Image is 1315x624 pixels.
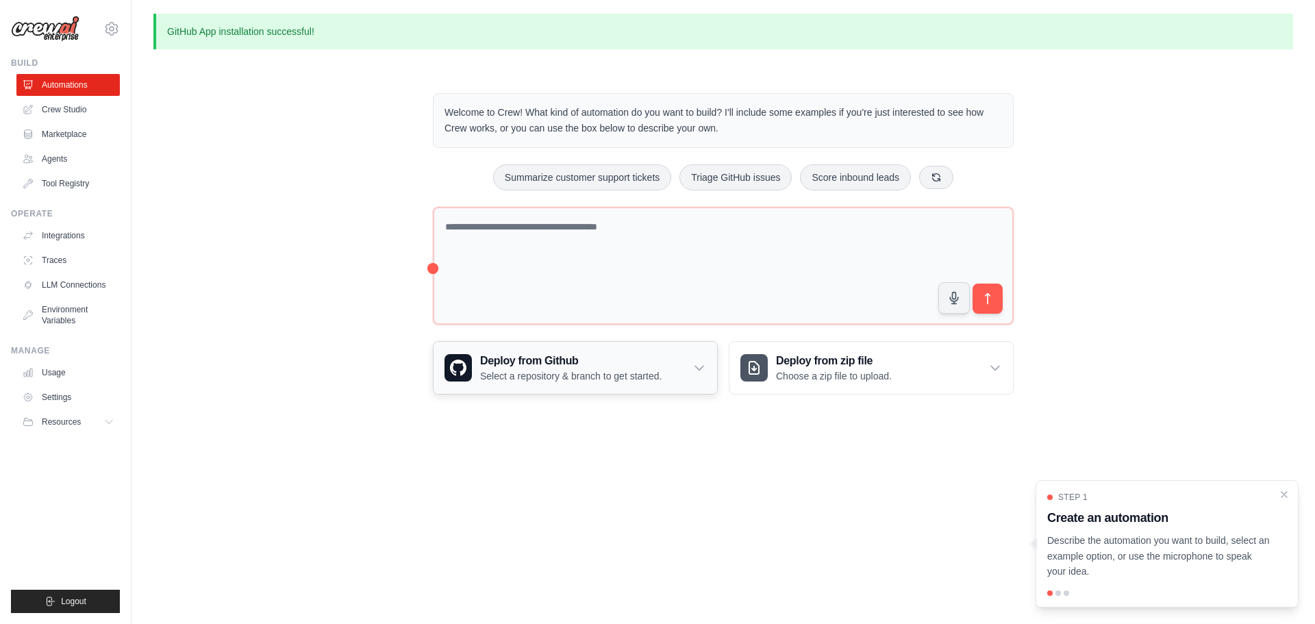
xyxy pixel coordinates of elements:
div: Operate [11,208,120,219]
a: Tool Registry [16,173,120,195]
button: Score inbound leads [800,164,911,190]
p: GitHub App installation successful! [153,14,1293,49]
button: Summarize customer support tickets [493,164,671,190]
button: Logout [11,590,120,613]
p: Select a repository & branch to get started. [480,369,662,383]
a: Traces [16,249,120,271]
button: Triage GitHub issues [679,164,792,190]
a: Automations [16,74,120,96]
a: LLM Connections [16,274,120,296]
button: Resources [16,411,120,433]
div: Build [11,58,120,68]
span: Step 1 [1058,492,1088,503]
img: Logo [11,16,79,42]
span: Resources [42,416,81,427]
p: Choose a zip file to upload. [776,369,892,383]
a: Usage [16,362,120,384]
div: Manage [11,345,120,356]
span: Logout [61,596,86,607]
a: Settings [16,386,120,408]
iframe: Chat Widget [1247,558,1315,624]
h3: Deploy from zip file [776,353,892,369]
a: Marketplace [16,123,120,145]
h3: Deploy from Github [480,353,662,369]
button: Close walkthrough [1279,489,1290,500]
h3: Create an automation [1047,508,1270,527]
a: Integrations [16,225,120,247]
a: Agents [16,148,120,170]
a: Environment Variables [16,299,120,332]
a: Crew Studio [16,99,120,121]
p: Welcome to Crew! What kind of automation do you want to build? I'll include some examples if you'... [444,105,1002,136]
p: Describe the automation you want to build, select an example option, or use the microphone to spe... [1047,533,1270,579]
